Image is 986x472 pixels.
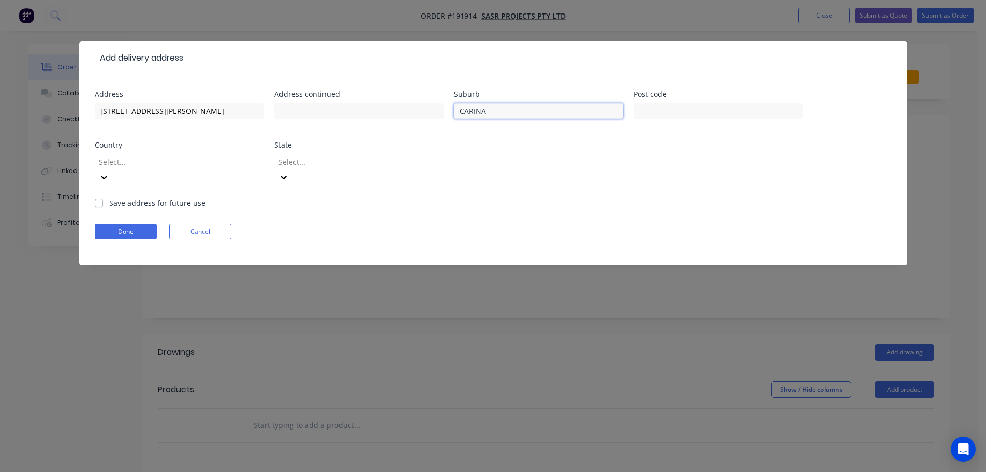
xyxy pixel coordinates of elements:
div: Country [95,141,264,149]
button: Cancel [169,224,231,239]
div: Add delivery address [95,52,183,64]
label: Save address for future use [109,197,205,208]
div: Open Intercom Messenger [951,437,976,462]
button: Done [95,224,157,239]
div: Address continued [274,91,444,98]
div: Post code [634,91,803,98]
div: Address [95,91,264,98]
div: State [274,141,444,149]
div: Suburb [454,91,623,98]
